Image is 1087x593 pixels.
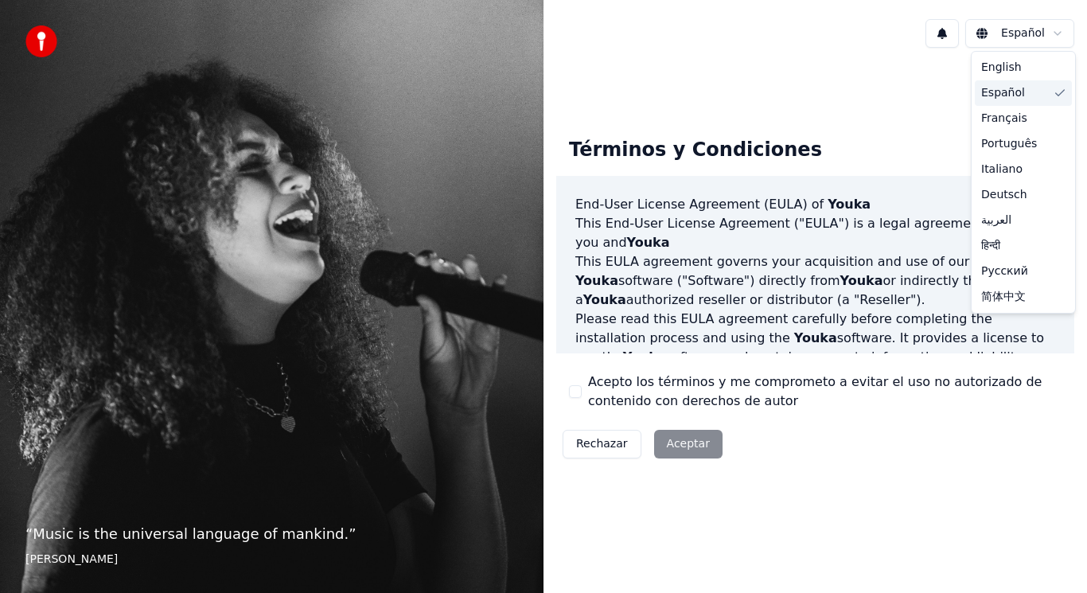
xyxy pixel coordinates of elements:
[981,213,1011,228] span: العربية
[981,111,1027,127] span: Français
[981,187,1027,203] span: Deutsch
[981,263,1028,279] span: Русский
[981,60,1022,76] span: English
[981,238,1000,254] span: हिन्दी
[981,85,1025,101] span: Español
[981,162,1023,178] span: Italiano
[981,136,1037,152] span: Português
[981,289,1026,305] span: 简体中文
